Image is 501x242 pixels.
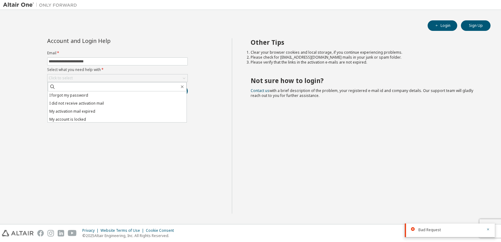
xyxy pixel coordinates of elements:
[461,20,491,31] button: Sign Up
[251,50,479,55] li: Clear your browser cookies and local storage, if you continue experiencing problems.
[48,91,187,99] li: I forgot my password
[47,230,54,236] img: instagram.svg
[418,227,441,232] span: Bad Request
[82,233,178,238] p: © 2025 Altair Engineering, Inc. All Rights Reserved.
[82,228,101,233] div: Privacy
[68,230,77,236] img: youtube.svg
[47,51,188,56] label: Email
[251,88,269,93] a: Contact us
[37,230,44,236] img: facebook.svg
[146,228,178,233] div: Cookie Consent
[58,230,64,236] img: linkedin.svg
[251,38,479,46] h2: Other Tips
[251,55,479,60] li: Please check for [EMAIL_ADDRESS][DOMAIN_NAME] mails in your junk or spam folder.
[3,2,80,8] img: Altair One
[251,60,479,65] li: Please verify that the links in the activation e-mails are not expired.
[2,230,34,236] img: altair_logo.svg
[47,74,187,82] div: Click to select
[49,76,73,81] div: Click to select
[251,77,479,85] h2: Not sure how to login?
[101,228,146,233] div: Website Terms of Use
[47,38,160,43] div: Account and Login Help
[251,88,473,98] span: with a brief description of the problem, your registered e-mail id and company details. Our suppo...
[428,20,457,31] button: Login
[47,67,188,72] label: Select what you need help with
